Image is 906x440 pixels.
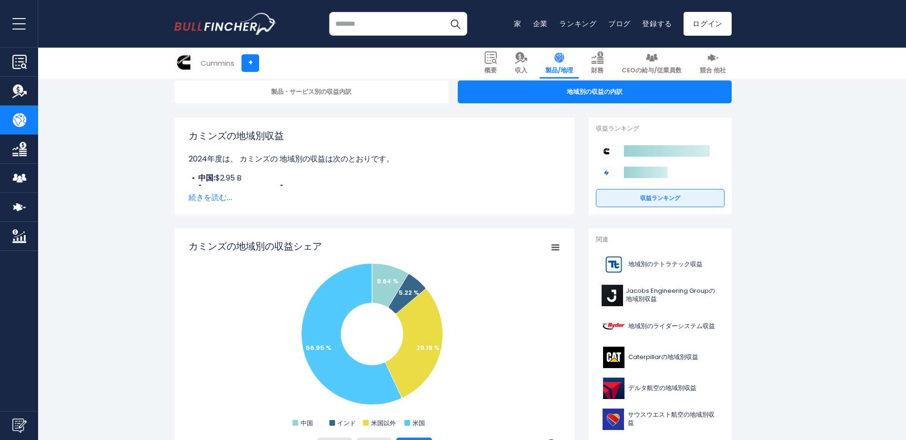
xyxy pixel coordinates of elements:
[628,353,698,361] span: Caterpillarの地域別収益
[189,240,322,253] tspan: カミンズの地域別の収益シェア
[306,343,332,352] text: 56.95 %
[628,260,703,269] span: 地域別のテトラテック収益
[198,184,285,195] b: [GEOGRAPHIC_DATA]:
[484,67,497,75] span: 概要
[198,172,215,183] b: 中国:
[596,251,725,278] a: 地域別のテトラテック収益
[596,406,725,432] a: サウスウエスト航空の地域別収益
[545,67,573,75] span: 製品/地理
[596,313,725,340] a: 地域別のライダーシステム収益
[616,48,687,79] a: CEOの給与/従業員数
[608,19,631,29] a: ブログ
[416,343,440,352] text: 29.19 %
[189,153,560,165] p: 2024年度は、 カミンズの 地域別の収益は次のとおりです。
[189,184,560,195] li: $1.78 B
[337,419,356,428] text: インド
[443,12,467,36] button: 捜索
[515,67,527,75] span: 収入
[694,48,732,79] a: 競合 他社
[189,192,560,203] span: 続きを読む...
[540,48,579,79] a: 製品/地理
[601,146,612,157] img: カミンズの競合他社のロゴ
[602,409,625,430] img: LUVロゴ
[242,54,259,72] a: +
[596,375,725,401] a: デルタ航空の地域別収益
[602,347,625,368] img: CATロゴ
[684,12,732,36] a: ログイン
[509,48,533,79] a: 収入
[601,167,612,179] img: Emerson Electric Co.の競合他社のロゴ
[479,48,503,79] a: 概要
[559,19,597,29] a: ランキング
[626,287,719,303] span: Jacobs Engineering Groupの地域別収益
[413,419,425,428] text: 米国
[399,288,419,297] text: 5.22 %
[628,384,696,392] span: デルタ航空の地域別収益
[602,378,625,399] img: DALロゴ
[175,54,193,72] img: CMI logo
[533,19,548,29] a: 企業
[514,19,522,29] a: 家
[602,316,625,337] img: Rロゴ
[596,282,725,309] a: Jacobs Engineering Groupの地域別収益
[174,13,277,35] a: ホームページへ
[189,172,560,184] li: $2.95 B
[596,236,725,244] p: 関連
[700,67,726,75] span: 競合 他社
[628,411,719,427] span: サウスウエスト航空の地域別収益
[174,13,277,35] img: ウソのロゴ
[174,80,448,103] div: 製品・サービス別の収益内訳
[602,254,625,275] img: TTEKロゴ
[622,67,682,75] span: CEOの給与/従業員数
[371,419,396,428] text: 米国以外
[301,419,313,428] text: 中国
[189,240,560,430] svg: カミンズの地域別の収益シェア
[189,129,560,143] h1: カミンズの地域別収益
[377,277,399,286] text: 8.64 %
[585,48,609,79] a: 財務
[628,322,715,330] span: 地域別のライダーシステム収益
[602,285,623,306] img: Jロゴ
[591,67,604,75] span: 財務
[642,19,672,29] a: 登録する
[596,125,725,133] p: 収益ランキング
[596,189,725,207] a: 収益ランキング
[596,344,725,370] a: Caterpillarの地域別収益
[458,80,732,103] div: 地域別の収益の内訳
[201,58,234,69] div: Cummins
